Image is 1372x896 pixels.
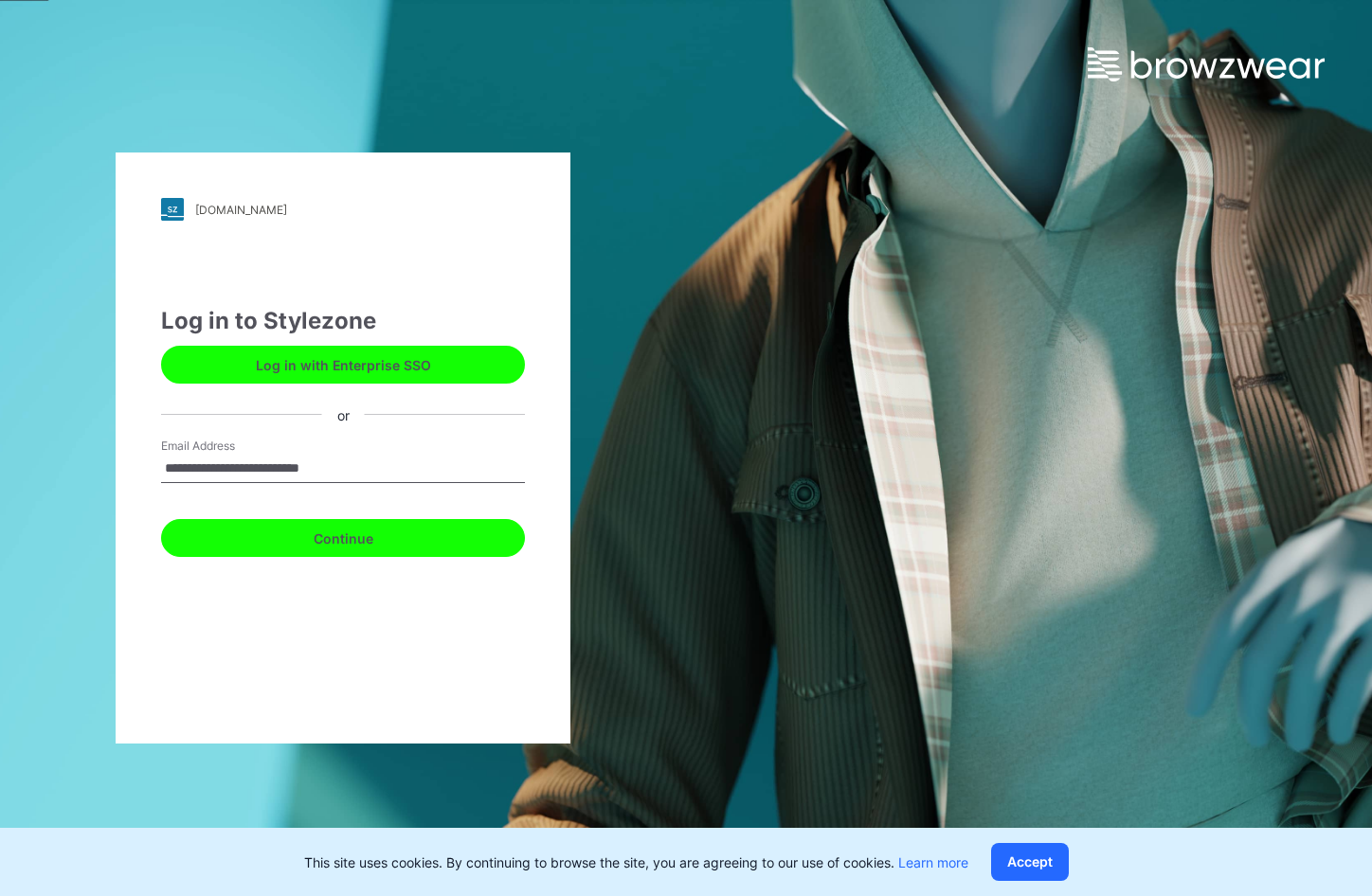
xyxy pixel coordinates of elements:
[322,404,365,424] div: or
[195,203,287,217] div: [DOMAIN_NAME]
[161,519,525,557] button: Continue
[304,852,968,872] p: This site uses cookies. By continuing to browse the site, you are agreeing to our use of cookies.
[161,438,294,455] label: Email Address
[991,843,1069,881] button: Accept
[161,346,525,384] button: Log in with Enterprise SSO
[161,198,184,221] img: stylezone-logo.562084cfcfab977791bfbf7441f1a819.svg
[161,304,525,338] div: Log in to Stylezone
[161,198,525,221] a: [DOMAIN_NAME]
[1088,47,1325,81] img: browzwear-logo.e42bd6dac1945053ebaf764b6aa21510.svg
[898,854,968,870] a: Learn more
